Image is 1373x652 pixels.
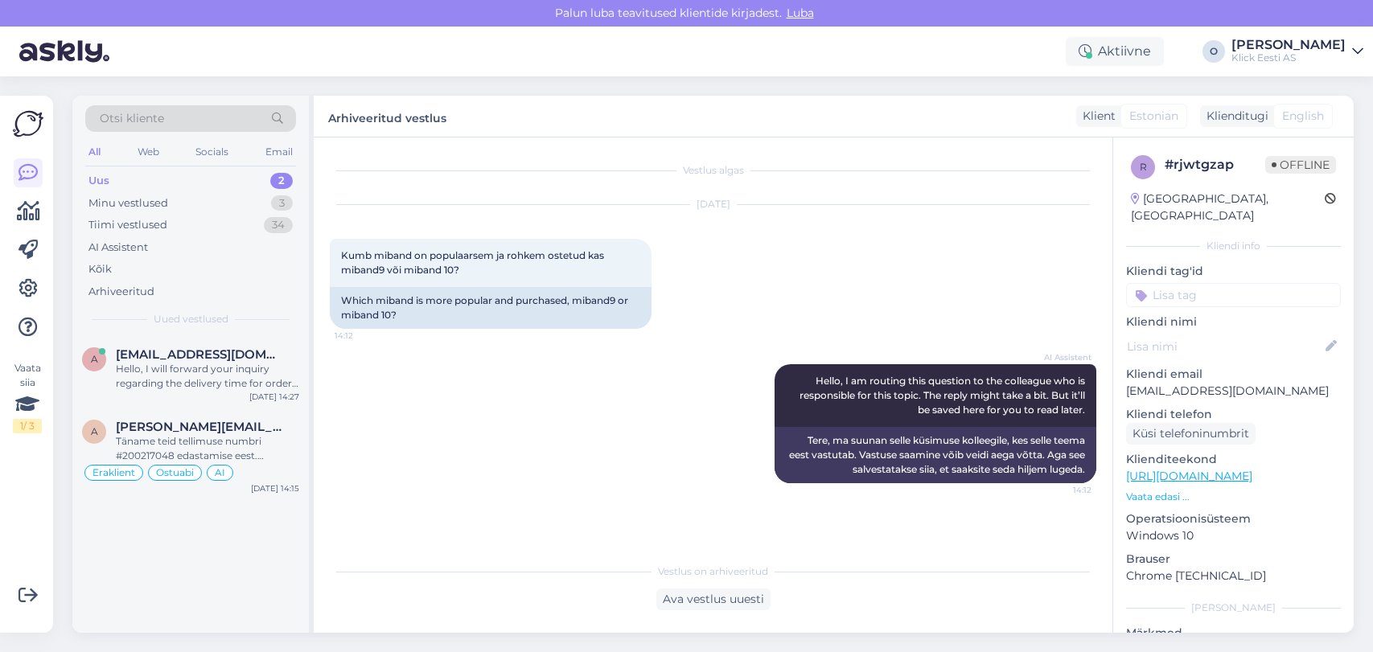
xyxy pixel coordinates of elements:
div: Minu vestlused [88,195,168,211]
span: 14:12 [1031,484,1091,496]
div: Kõik [88,261,112,277]
p: [EMAIL_ADDRESS][DOMAIN_NAME] [1126,383,1341,400]
p: Operatsioonisüsteem [1126,511,1341,527]
span: a [91,353,98,365]
span: Kumb miband on populaarsem ja rohkem ostetud kas miband9 või miband 10? [341,249,606,276]
div: Klient [1076,108,1116,125]
img: Askly Logo [13,109,43,139]
p: Brauser [1126,551,1341,568]
p: Kliendi nimi [1126,314,1341,330]
p: Kliendi tag'id [1126,263,1341,280]
span: Eraklient [92,468,135,478]
div: Vestlus algas [330,163,1096,178]
div: Küsi telefoninumbrit [1126,423,1256,445]
p: Vaata edasi ... [1126,490,1341,504]
div: [DATE] 14:27 [249,391,299,403]
span: English [1282,108,1324,125]
span: Vestlus on arhiveeritud [658,564,768,579]
div: 3 [271,195,293,211]
div: 1 / 3 [13,419,42,433]
span: Luba [782,6,819,20]
input: Lisa tag [1126,283,1341,307]
div: 2 [270,173,293,189]
div: Hello, I will forward your inquiry regarding the delivery time for order #200216827 to a speciali... [116,362,299,391]
span: Ostuabi [156,468,194,478]
p: Chrome [TECHNICAL_ID] [1126,568,1341,584]
div: [PERSON_NAME] [1126,601,1341,615]
div: Vaata siia [13,361,42,433]
span: r [1140,161,1147,173]
div: O [1202,40,1225,63]
span: Estonian [1129,108,1178,125]
div: Aktiivne [1066,37,1164,66]
div: Tere, ma suunan selle küsimuse kolleegile, kes selle teema eest vastutab. Vastuse saamine võib ve... [775,427,1096,483]
span: AI [215,468,225,478]
div: [PERSON_NAME] [1231,39,1346,51]
div: Tiimi vestlused [88,217,167,233]
span: Hello, I am routing this question to the colleague who is responsible for this topic. The reply m... [800,375,1087,416]
input: Lisa nimi [1127,338,1322,355]
p: Märkmed [1126,625,1341,642]
span: Otsi kliente [100,110,164,127]
p: Windows 10 [1126,527,1341,544]
a: [URL][DOMAIN_NAME] [1126,469,1252,483]
span: 14:12 [335,330,395,342]
div: # rjwtgzap [1165,155,1265,174]
div: Kliendi info [1126,239,1341,253]
span: anton.bednarzh@gmail.com [116,347,283,362]
p: Klienditeekond [1126,451,1341,468]
span: arne.stern@hotmail.com [116,420,283,434]
div: Klick Eesti AS [1231,51,1346,64]
a: [PERSON_NAME]Klick Eesti AS [1231,39,1363,64]
div: Which miband is more popular and purchased, miband9 or miband 10? [330,287,652,329]
div: 34 [264,217,293,233]
div: Täname teid tellimuse numbri #200217048 edastamise eest. Suuname teie päringu spetsialistile, kes... [116,434,299,463]
span: a [91,425,98,437]
div: [GEOGRAPHIC_DATA], [GEOGRAPHIC_DATA] [1131,191,1325,224]
p: Kliendi email [1126,366,1341,383]
div: Web [134,141,162,162]
div: Klienditugi [1200,108,1268,125]
label: Arhiveeritud vestlus [328,105,446,127]
span: Uued vestlused [154,312,228,326]
div: AI Assistent [88,240,148,256]
div: [DATE] [330,197,1096,211]
div: Arhiveeritud [88,284,154,300]
div: Email [262,141,296,162]
p: Kliendi telefon [1126,406,1341,423]
span: Offline [1265,156,1336,174]
div: [DATE] 14:15 [251,482,299,494]
div: Socials [192,141,232,162]
div: All [85,141,104,162]
span: AI Assistent [1031,351,1091,363]
div: Uus [88,173,109,189]
div: Ava vestlus uuesti [656,588,771,610]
